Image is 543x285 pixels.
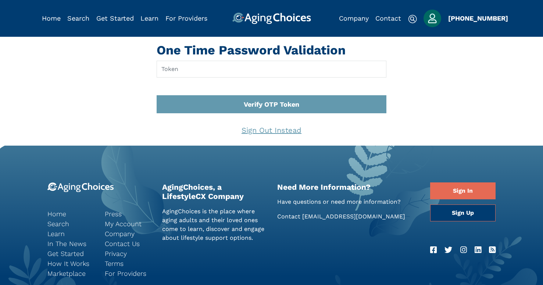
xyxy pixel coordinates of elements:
[96,14,134,22] a: Get Started
[460,244,467,256] a: Instagram
[277,197,419,206] p: Have questions or need more information?
[47,219,94,229] a: Search
[475,244,481,256] a: LinkedIn
[408,15,417,24] img: search-icon.svg
[47,209,94,219] a: Home
[105,209,151,219] a: Press
[105,239,151,249] a: Contact Us
[165,14,207,22] a: For Providers
[67,14,89,22] a: Search
[162,182,266,201] h2: AgingChoices, a LifestyleCX Company
[47,249,94,259] a: Get Started
[105,259,151,268] a: Terms
[162,207,266,242] p: AgingChoices is the place where aging adults and their loved ones come to learn, discover and eng...
[47,259,94,268] a: How It Works
[140,14,158,22] a: Learn
[339,14,369,22] a: Company
[47,182,114,192] img: 9-logo.svg
[42,14,61,22] a: Home
[47,239,94,249] a: In The News
[424,10,441,27] img: user_avatar.jpg
[444,244,452,256] a: Twitter
[47,229,94,239] a: Learn
[157,43,386,58] h1: One Time Password Validation
[277,212,419,221] p: Contact
[448,14,508,22] a: [PHONE_NUMBER]
[105,249,151,259] a: Privacy
[105,229,151,239] a: Company
[157,61,386,78] input: Token
[235,121,308,140] a: Sign Out Instead
[489,244,496,256] a: RSS Feed
[47,268,94,278] a: Marketplace
[430,244,437,256] a: Facebook
[277,182,419,192] h2: Need More Information?
[157,95,386,113] button: Verify OTP Token
[105,268,151,278] a: For Providers
[430,204,496,221] a: Sign Up
[375,14,401,22] a: Contact
[67,13,89,24] div: Popover trigger
[424,10,441,27] div: Popover trigger
[105,219,151,229] a: My Account
[232,13,311,24] img: AgingChoices
[302,213,405,220] a: [EMAIL_ADDRESS][DOMAIN_NAME]
[430,182,496,199] a: Sign In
